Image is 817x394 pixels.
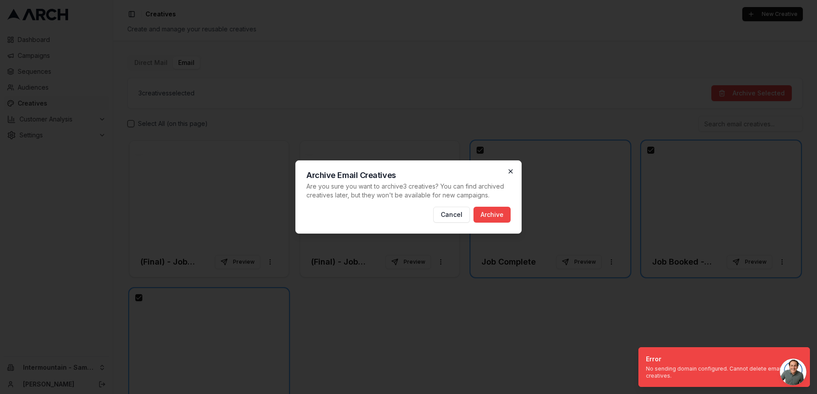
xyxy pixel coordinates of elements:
[473,207,511,223] button: Archive
[433,207,470,223] button: Cancel
[646,355,799,364] div: Error
[306,171,511,179] h2: Archive Email Creatives
[306,182,511,200] p: Are you sure you want to archive 3 creative s ? You can find archived creatives later, but they w...
[646,365,799,379] div: No sending domain configured. Cannot delete email creatives.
